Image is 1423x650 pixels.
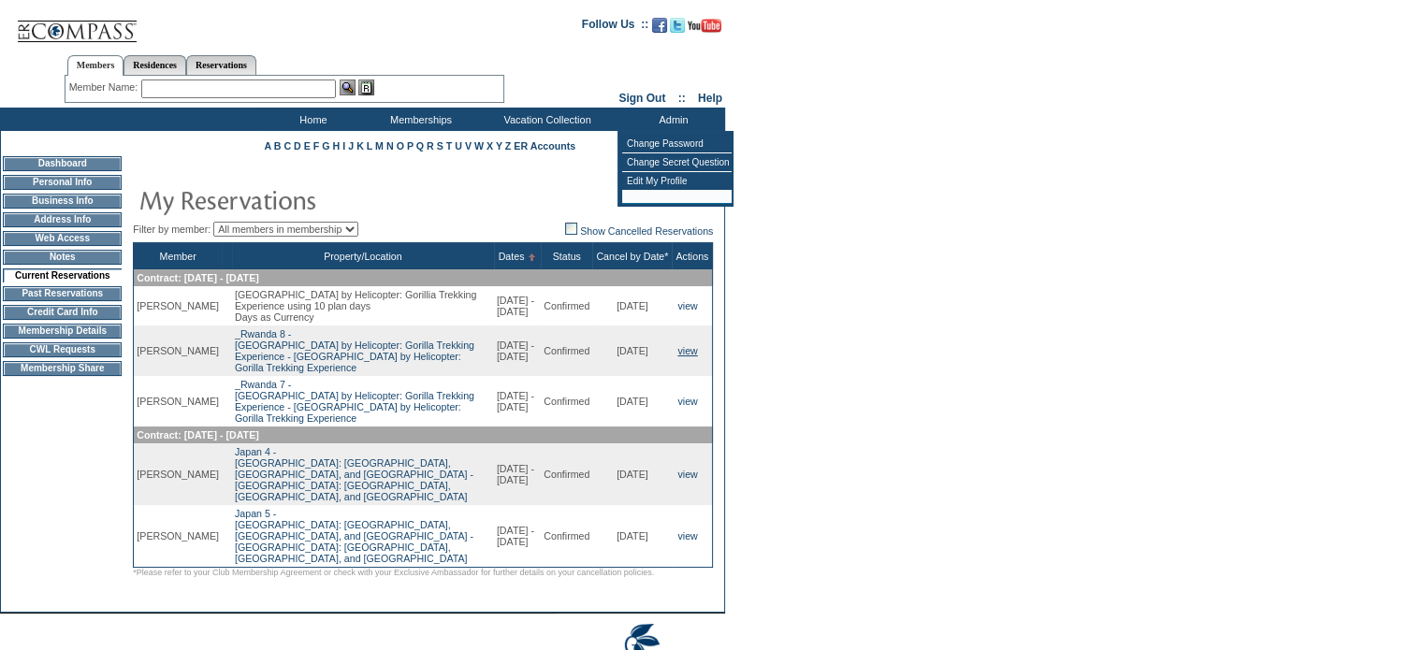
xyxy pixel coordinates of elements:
[592,443,672,505] td: [DATE]
[416,140,424,152] a: Q
[3,342,122,357] td: CWL Requests
[3,231,122,246] td: Web Access
[322,140,329,152] a: G
[455,140,462,152] a: U
[427,140,434,152] a: R
[137,272,258,283] span: Contract: [DATE] - [DATE]
[134,443,222,505] td: [PERSON_NAME]
[324,251,402,262] a: Property/Location
[186,55,256,75] a: Reservations
[235,289,476,323] span: [GEOGRAPHIC_DATA] by Helicopter: Gorillia Trekking Experience using 10 plan days Days as Currency
[67,55,124,76] a: Members
[670,18,685,33] img: Follow us on Twitter
[133,568,654,577] span: *Please refer to your Club Membership Agreement or check with your Exclusive Ambassador for furth...
[3,194,122,209] td: Business Info
[592,286,672,325] td: [DATE]
[235,508,473,564] a: Japan 5 -[GEOGRAPHIC_DATA]: [GEOGRAPHIC_DATA], [GEOGRAPHIC_DATA], and [GEOGRAPHIC_DATA] - [GEOGRA...
[541,325,592,376] td: Confirmed
[618,92,665,105] a: Sign Out
[688,19,721,33] img: Subscribe to our YouTube Channel
[622,135,732,153] td: Change Password
[524,253,536,261] img: Ascending
[494,443,541,505] td: [DATE] - [DATE]
[678,92,686,105] span: ::
[592,505,672,568] td: [DATE]
[592,376,672,426] td: [DATE]
[698,92,722,105] a: Help
[137,429,258,441] span: Contract: [DATE] - [DATE]
[622,172,732,191] td: Edit My Profile
[541,286,592,325] td: Confirmed
[677,396,697,407] a: view
[672,243,712,270] th: Actions
[446,140,453,152] a: T
[3,286,122,301] td: Past Reservations
[617,108,725,131] td: Admin
[138,181,513,218] img: pgTtlMyReservations.gif
[437,140,443,152] a: S
[235,328,474,373] a: _Rwanda 8 -[GEOGRAPHIC_DATA] by Helicopter: Gorilla Trekking Experience - [GEOGRAPHIC_DATA] by He...
[677,300,697,311] a: view
[123,55,186,75] a: Residences
[304,140,311,152] a: E
[397,140,404,152] a: O
[622,153,732,172] td: Change Secret Question
[677,345,697,356] a: view
[257,108,365,131] td: Home
[134,376,222,426] td: [PERSON_NAME]
[264,140,270,152] a: A
[375,140,384,152] a: M
[3,324,122,339] td: Membership Details
[340,79,356,95] img: View
[160,251,196,262] a: Member
[596,251,668,262] a: Cancel by Date*
[3,175,122,190] td: Personal Info
[486,140,493,152] a: X
[294,140,301,152] a: D
[134,505,222,568] td: [PERSON_NAME]
[134,286,222,325] td: [PERSON_NAME]
[283,140,291,152] a: C
[592,325,672,376] td: [DATE]
[16,5,138,43] img: Compass Home
[499,251,525,262] a: Dates
[494,376,541,426] td: [DATE] - [DATE]
[3,156,122,171] td: Dashboard
[3,212,122,227] td: Address Info
[69,79,141,95] div: Member Name:
[3,305,122,320] td: Credit Card Info
[474,140,484,152] a: W
[235,379,474,424] a: _Rwanda 7 -[GEOGRAPHIC_DATA] by Helicopter: Gorilla Trekking Experience - [GEOGRAPHIC_DATA] by He...
[677,469,697,480] a: view
[677,530,697,542] a: view
[358,79,374,95] img: Reservations
[541,505,592,568] td: Confirmed
[541,443,592,505] td: Confirmed
[688,23,721,35] a: Subscribe to our YouTube Channel
[3,250,122,265] td: Notes
[652,23,667,35] a: Become our fan on Facebook
[541,376,592,426] td: Confirmed
[582,16,648,38] td: Follow Us ::
[496,140,502,152] a: Y
[3,361,122,376] td: Membership Share
[652,18,667,33] img: Become our fan on Facebook
[553,251,581,262] a: Status
[133,224,211,235] span: Filter by member:
[494,505,541,568] td: [DATE] - [DATE]
[367,140,372,152] a: L
[472,108,617,131] td: Vacation Collection
[313,140,320,152] a: F
[494,325,541,376] td: [DATE] - [DATE]
[670,23,685,35] a: Follow us on Twitter
[565,223,577,235] img: chk_off.JPG
[235,446,473,502] a: Japan 4 -[GEOGRAPHIC_DATA]: [GEOGRAPHIC_DATA], [GEOGRAPHIC_DATA], and [GEOGRAPHIC_DATA] - [GEOGRA...
[3,268,122,282] td: Current Reservations
[274,140,282,152] a: B
[342,140,345,152] a: I
[494,286,541,325] td: [DATE] - [DATE]
[514,140,575,152] a: ER Accounts
[333,140,341,152] a: H
[134,325,222,376] td: [PERSON_NAME]
[465,140,472,152] a: V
